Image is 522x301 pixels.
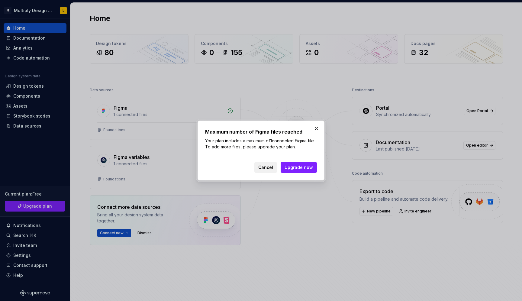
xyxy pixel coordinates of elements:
[205,128,317,135] h2: Maximum number of Figma files reached
[285,164,313,170] span: Upgrade now
[254,162,277,173] button: Cancel
[258,164,273,170] span: Cancel
[205,138,317,150] p: Your plan includes a maximum of connected Figma file. To add more files, please upgrade your plan.
[270,138,272,143] b: 1
[281,162,317,173] button: Upgrade now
